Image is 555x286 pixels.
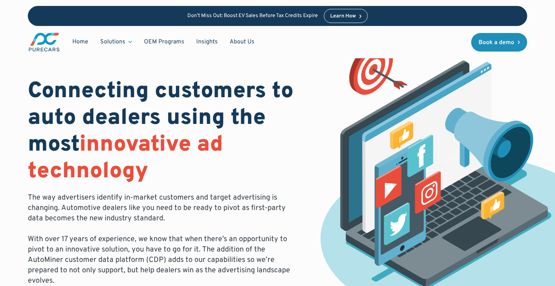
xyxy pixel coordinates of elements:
[66,35,94,49] a: Home
[100,38,125,46] div: Solutions
[28,131,223,186] span: innovative ad technology
[471,33,528,52] a: Book a demo
[94,35,138,49] div: Solutions
[28,32,60,52] a: main
[224,35,260,49] a: About Us
[28,193,297,286] p: The way advertisers identify in-market customers and target advertising is changing. Automotive d...
[138,35,190,49] a: OEM Programs
[187,13,318,19] p: Don’t Miss Out: Boost EV Sales Before Tax Credits Expire
[479,40,514,46] div: Book a demo
[190,35,224,49] a: Insights
[28,32,60,52] img: purecars logo
[324,9,368,23] a: Learn How
[28,78,297,185] h1: Connecting customers to auto dealers using the most
[330,14,356,19] div: Learn How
